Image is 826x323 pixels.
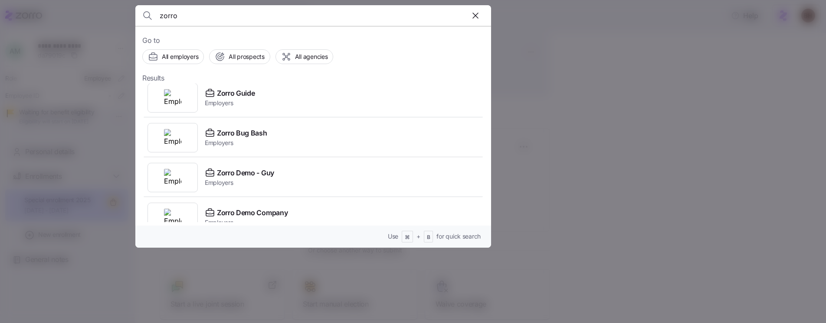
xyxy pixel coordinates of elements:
span: Zorro Guide [217,88,255,99]
img: Employer logo [164,209,181,226]
span: Employers [205,218,288,227]
span: Zorro Bug Bash [217,128,267,139]
span: Employers [205,99,255,107]
span: Use [388,232,398,241]
span: Employers [205,178,274,187]
span: ⌘ [405,234,410,241]
span: All prospects [229,52,264,61]
span: Go to [142,35,484,46]
span: + [416,232,420,241]
span: Results [142,73,164,84]
button: All agencies [275,49,334,64]
span: B [427,234,430,241]
span: All agencies [295,52,328,61]
img: Employer logo [164,89,181,107]
span: for quick search [436,232,481,241]
img: Employer logo [164,169,181,186]
span: Zorro Demo Company [217,207,288,218]
span: All employers [162,52,198,61]
span: Zorro Demo - Guy [217,168,274,178]
button: All employers [142,49,204,64]
img: Employer logo [164,129,181,146]
span: Employers [205,139,267,147]
button: All prospects [209,49,270,64]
